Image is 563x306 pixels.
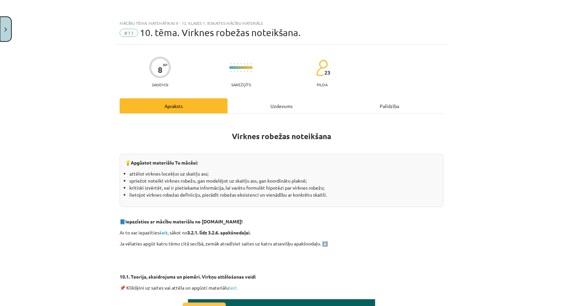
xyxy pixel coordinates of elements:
[163,63,167,67] span: XP
[4,27,7,32] img: icon-close-lesson-0947bae3869378f0d4975bcd49f059093ad1ed9edebbc8119c70593378902aed.svg
[120,284,443,291] p: 📌 Klikšķini uz saites vai attēla un apgūsti materiālu
[237,71,238,72] img: icon-short-line-57e1e144782c952c97e751825c79c345078a6d821885a25fce030b3d8c18986b.svg
[120,240,443,247] p: Ja vēlaties apgūt katru tēmu citā secībā, zemāk atradīsiet saites uz katru atsevišķu apakšnodaļu. ⬇️
[129,177,438,184] li: spriežot noteikt virknes robežu, gan modelējot uz skaitļu ass, gan koordinātu plaknē;
[159,229,168,235] a: šeit
[131,160,198,166] b: Apgūstot materiālu Tu mācēsi:
[241,63,241,65] img: icon-short-line-57e1e144782c952c97e751825c79c345078a6d821885a25fce030b3d8c18986b.svg
[251,71,251,72] img: icon-short-line-57e1e144782c952c97e751825c79c345078a6d821885a25fce030b3d8c18986b.svg
[251,63,251,65] img: icon-short-line-57e1e144782c952c97e751825c79c345078a6d821885a25fce030b3d8c18986b.svg
[335,98,443,113] div: Palīdzība
[187,229,250,235] strong: 3.2.1. līdz 3.2.6. apakšnodaļai
[241,71,241,72] img: icon-short-line-57e1e144782c952c97e751825c79c345078a6d821885a25fce030b3d8c18986b.svg
[120,229,443,236] p: Ar to var iepazīties , sākot no .
[316,60,328,76] img: students-c634bb4e5e11cddfef0936a35e636f08e4e9abd3cc4e673bd6f9a4125e45ecb1.svg
[129,191,438,198] li: lietojot virknes robežas definīciju, pierādīt robežas eksistenci un vienādību ar konkrētu skaitli.
[125,218,243,224] strong: Iepazīsties ar mācību materiālu no [DOMAIN_NAME]!
[324,70,330,76] span: 23
[120,218,443,225] p: 📘
[149,82,171,87] p: Saņemsi
[228,98,335,113] div: Uzdevums
[129,184,438,191] li: kritiski izvērtēt, vai ir pietiekama informācija, lai varētu formulēt hipotēzi par virknes robežu;
[231,63,231,65] img: icon-short-line-57e1e144782c952c97e751825c79c345078a6d821885a25fce030b3d8c18986b.svg
[229,285,238,291] a: šeit.
[120,29,138,37] span: #11
[231,82,251,87] p: Sarežģīts
[247,63,248,65] img: icon-short-line-57e1e144782c952c97e751825c79c345078a6d821885a25fce030b3d8c18986b.svg
[317,82,327,87] p: pilda
[120,21,443,25] div: Mācību tēma: Matemātikas ii - 12. klases 1. ieskaites mācību materiāls
[247,71,248,72] img: icon-short-line-57e1e144782c952c97e751825c79c345078a6d821885a25fce030b3d8c18986b.svg
[158,65,163,75] div: 8
[120,98,228,113] div: Apraksts
[129,170,438,177] li: attēlot virknes locekļus uz skaitļu ass;
[232,131,331,141] b: Virknes robežas noteikšana
[231,71,231,72] img: icon-short-line-57e1e144782c952c97e751825c79c345078a6d821885a25fce030b3d8c18986b.svg
[237,63,238,65] img: icon-short-line-57e1e144782c952c97e751825c79c345078a6d821885a25fce030b3d8c18986b.svg
[120,274,256,280] strong: 10.1. Teorija, skaidrojums un piemēri. Virkņu attēlošanas veidi
[125,159,438,166] p: 💡
[140,27,301,38] span: 10. tēma. Virknes robežas noteikšana.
